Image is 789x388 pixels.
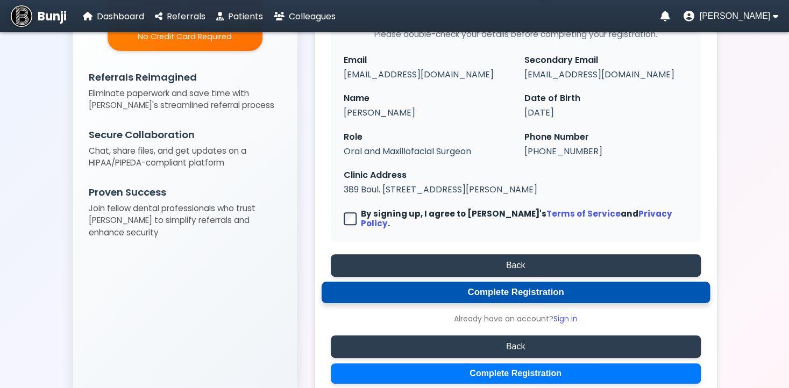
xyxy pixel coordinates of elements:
[11,5,32,27] img: Bunji Dental Referral Management
[344,91,507,105] span: Name
[38,8,67,25] span: Bunji
[331,335,701,358] button: Back
[524,91,688,105] span: Date of Birth
[683,11,778,21] button: User menu
[546,208,621,219] a: Terms of Service
[344,28,688,40] p: Please double-check your details before completing your registration.
[216,10,263,23] a: Patients
[331,254,701,277] button: Back
[228,10,263,23] span: Patients
[167,10,205,23] span: Referrals
[361,209,688,228] label: By signing up, I agree to [PERSON_NAME]'s and .
[331,363,701,384] button: Complete Registration
[344,168,688,182] span: Clinic Address
[524,69,688,81] span: [EMAIL_ADDRESS][DOMAIN_NAME]
[274,10,336,23] a: Colleagues
[344,130,507,143] span: Role
[344,184,688,196] span: 389 Boul. [STREET_ADDRESS][PERSON_NAME]
[361,208,672,229] a: Privacy Policy
[89,145,281,170] p: Chat, share files, and get updates on a HIPAA/PIPEDA-compliant platform
[155,10,205,23] a: Referrals
[699,11,770,21] span: [PERSON_NAME]
[89,127,281,142] h3: Secure Collaboration
[11,5,67,27] a: Bunji
[344,69,507,81] span: [EMAIL_ADDRESS][DOMAIN_NAME]
[83,10,144,23] a: Dashboard
[138,31,232,42] span: No Credit Card Required
[289,10,336,23] span: Colleagues
[524,130,688,143] span: Phone Number
[89,185,281,199] h3: Proven Success
[97,10,144,23] span: Dashboard
[660,11,670,21] a: Notifications
[524,146,688,157] span: [PHONE_NUMBER]
[89,70,281,84] h3: Referrals Reimagined
[344,107,507,119] span: [PERSON_NAME]
[524,107,688,119] span: [DATE]
[89,88,281,112] p: Eliminate paperwork and save time with [PERSON_NAME]'s streamlined referral process
[321,282,709,303] button: Complete Registration
[553,313,578,324] a: Sign in
[344,53,507,67] span: Email
[331,313,701,325] div: Already have an account?
[524,53,688,67] span: Secondary Email
[89,203,281,239] p: Join fellow dental professionals who trust [PERSON_NAME] to simplify referrals and enhance security
[344,146,507,157] span: Oral and Maxillofacial Surgeon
